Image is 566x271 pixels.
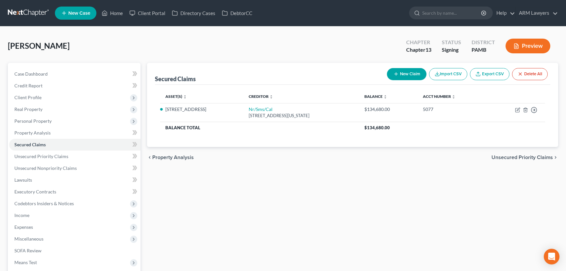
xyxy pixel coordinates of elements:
i: chevron_right [553,155,558,160]
div: [STREET_ADDRESS][US_STATE] [249,113,354,119]
span: Codebtors Insiders & Notices [14,201,74,206]
span: Personal Property [14,118,52,124]
span: Unsecured Priority Claims [14,154,68,159]
i: unfold_more [452,95,456,99]
div: Secured Claims [155,75,196,83]
div: Status [442,39,461,46]
div: District [472,39,495,46]
span: Unsecured Priority Claims [491,155,553,160]
span: Executory Contracts [14,189,56,194]
th: Balance Total [160,122,359,134]
input: Search by name... [422,7,482,19]
a: Unsecured Nonpriority Claims [9,162,141,174]
span: $134,680.00 [364,125,390,130]
div: Signing [442,46,461,54]
i: chevron_left [147,155,152,160]
a: Credit Report [9,80,141,92]
span: New Case [68,11,90,16]
span: Case Dashboard [14,71,48,77]
a: Unsecured Priority Claims [9,151,141,162]
i: unfold_more [383,95,387,99]
span: Expenses [14,224,33,230]
div: Chapter [406,39,431,46]
span: Lawsuits [14,177,32,183]
i: unfold_more [269,95,273,99]
button: Delete All [512,68,548,80]
span: Means Test [14,260,37,265]
span: Property Analysis [14,130,51,135]
span: Real Property [14,106,42,112]
i: unfold_more [183,95,187,99]
button: Preview [506,39,550,53]
a: Home [98,7,126,19]
a: Nr/Sms/Cal [249,106,273,112]
span: Credit Report [14,83,42,88]
a: SOFA Review [9,245,141,257]
button: Import CSV [429,68,467,80]
a: Secured Claims [9,139,141,151]
a: Lawsuits [9,174,141,186]
a: ARM Lawyers [516,7,558,19]
span: Unsecured Nonpriority Claims [14,165,77,171]
span: 13 [425,46,431,53]
a: Creditor unfold_more [249,94,273,99]
button: Unsecured Priority Claims chevron_right [491,155,558,160]
span: Property Analysis [152,155,194,160]
a: Balance unfold_more [364,94,387,99]
span: Secured Claims [14,142,46,147]
a: Acct Number unfold_more [423,94,456,99]
div: Chapter [406,46,431,54]
a: Executory Contracts [9,186,141,198]
div: Open Intercom Messenger [544,249,559,264]
a: Asset(s) unfold_more [165,94,187,99]
div: $134,680.00 [364,106,412,113]
div: PAMB [472,46,495,54]
button: New Claim [387,68,426,80]
span: [PERSON_NAME] [8,41,70,50]
button: chevron_left Property Analysis [147,155,194,160]
span: Income [14,212,29,218]
a: Export CSV [470,68,509,80]
span: Client Profile [14,95,42,100]
a: Directory Cases [169,7,219,19]
li: [STREET_ADDRESS] [165,106,238,113]
a: DebtorCC [219,7,256,19]
a: Property Analysis [9,127,141,139]
a: Client Portal [126,7,169,19]
span: Miscellaneous [14,236,43,242]
span: SOFA Review [14,248,42,253]
a: Help [493,7,515,19]
div: 5077 [423,106,482,113]
a: Case Dashboard [9,68,141,80]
